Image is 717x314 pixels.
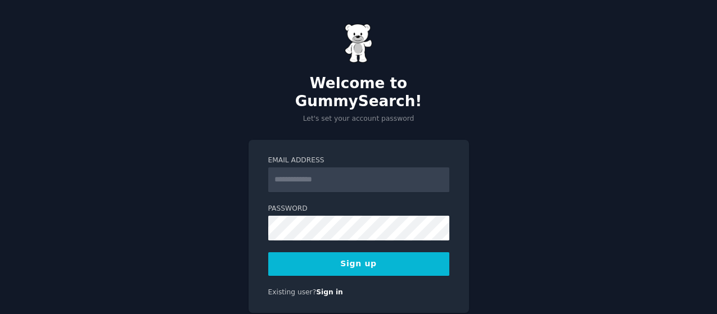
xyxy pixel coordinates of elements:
[345,24,373,63] img: Gummy Bear
[268,156,449,166] label: Email Address
[268,204,449,214] label: Password
[249,114,469,124] p: Let's set your account password
[249,75,469,110] h2: Welcome to GummySearch!
[268,252,449,276] button: Sign up
[316,288,343,296] a: Sign in
[268,288,317,296] span: Existing user?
